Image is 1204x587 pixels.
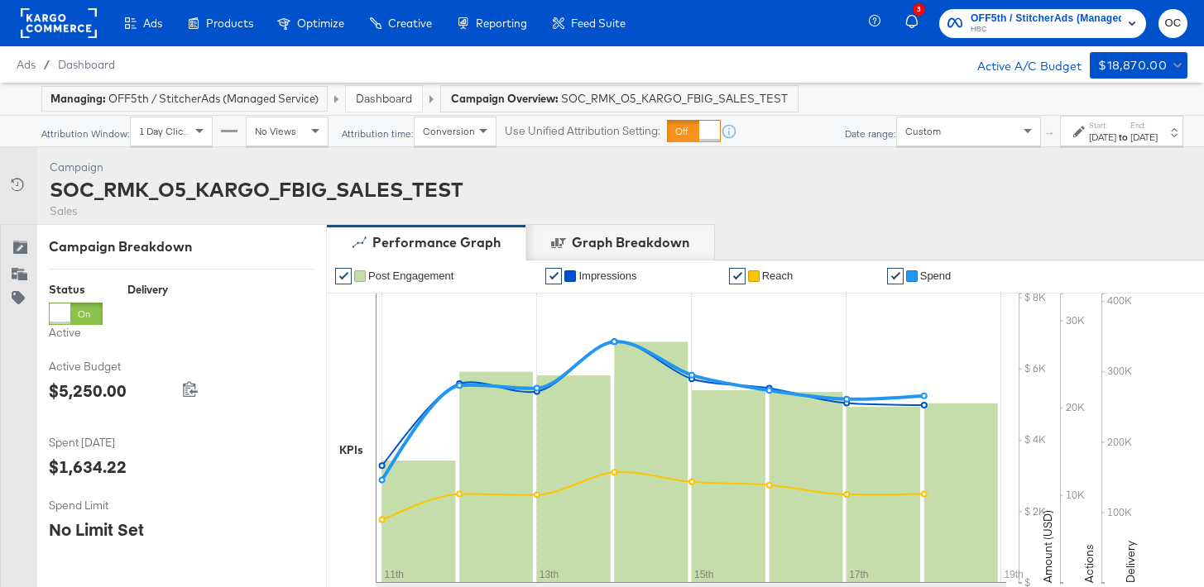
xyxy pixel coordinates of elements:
span: Spend Limit [49,498,173,513]
span: Creative [388,17,432,30]
div: Attribution Window: [41,128,130,140]
div: [DATE] [1089,131,1116,144]
label: Use Unified Attribution Setting: [505,123,660,139]
span: Spend [920,270,952,282]
a: Dashboard [58,58,115,71]
a: Dashboard [356,91,412,106]
strong: Campaign Overview: [451,92,559,105]
span: Reporting [476,17,527,30]
text: Actions [1082,544,1096,583]
button: $18,870.00 [1090,52,1187,79]
span: Impressions [578,270,636,282]
label: End: [1130,120,1158,131]
div: Date range: [844,128,896,140]
text: Amount (USD) [1040,510,1055,583]
div: Sales [50,203,463,219]
span: Spent [DATE] [49,435,173,451]
span: OC [1165,14,1181,33]
div: $1,634.22 [49,455,127,479]
span: Conversion [423,125,475,137]
div: Campaign [50,160,463,175]
div: SOC_RMK_O5_KARGO_FBIG_SALES_TEST [50,175,463,203]
label: Active [49,325,103,341]
div: Graph Breakdown [572,233,689,252]
span: Active Budget [49,359,173,375]
a: ✔ [887,268,904,284]
span: Feed Suite [571,17,626,30]
div: Attribution time: [341,128,414,140]
label: Start: [1089,120,1116,131]
text: Delivery [1123,541,1138,583]
span: Ads [143,17,162,30]
div: KPIs [339,442,363,458]
div: Status [49,282,103,298]
span: / [36,58,58,71]
span: HBC [971,23,1121,36]
span: Products [206,17,253,30]
span: SOC_RMK_O5_KARGO_FBIG_SALES_TEST [561,91,788,107]
button: OC [1158,9,1187,38]
span: OFF5th / StitcherAds (Managed Service) [971,10,1121,27]
div: Delivery [127,282,168,298]
span: 1 Day Clicks [139,125,193,137]
div: Active A/C Budget [960,52,1082,77]
div: $18,870.00 [1098,55,1167,76]
a: ✔ [729,268,746,284]
span: No Views [255,125,296,137]
div: [DATE] [1130,131,1158,144]
span: Reach [762,270,794,282]
a: ✔ [335,268,352,284]
div: $5,250.00 [49,379,127,403]
div: No Limit Set [49,518,144,542]
div: OFF5th / StitcherAds (Managed Service) [50,91,319,107]
strong: to [1116,131,1130,143]
div: Campaign Breakdown [49,237,314,256]
div: 3 [913,3,925,16]
button: OFF5th / StitcherAds (Managed Service)HBC [939,9,1146,38]
span: ↑ [1043,131,1058,137]
span: Ads [17,58,36,71]
button: 3 [903,7,931,40]
span: Post Engagement [368,270,453,282]
a: ✔ [545,268,562,284]
div: Performance Graph [372,233,501,252]
span: Custom [905,125,941,137]
strong: Managing: [50,92,106,105]
span: Optimize [297,17,344,30]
